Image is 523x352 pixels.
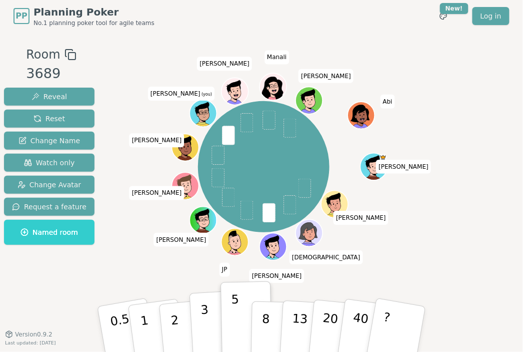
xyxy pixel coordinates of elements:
span: Click to change your name [298,69,353,83]
p: 5 [231,292,240,346]
button: Change Name [4,132,94,150]
span: Click to change your name [376,160,431,174]
span: Version 0.9.2 [15,330,52,338]
span: Named room [20,227,78,237]
span: No.1 planning poker tool for agile teams [33,19,154,27]
button: Reset [4,110,94,128]
span: Click to change your name [129,186,184,200]
span: Watch only [24,158,75,168]
span: Dan is the host [380,154,387,161]
span: Change Avatar [17,180,81,190]
a: PPPlanning PokerNo.1 planning poker tool for agile teams [13,5,154,27]
span: Click to change your name [154,233,209,247]
div: 3689 [26,64,76,84]
div: New! [440,3,468,14]
span: PP [15,10,27,22]
span: Room [26,46,60,64]
button: Click to change your avatar [191,101,216,126]
span: Click to change your name [249,269,304,283]
span: Click to change your name [148,87,214,101]
span: Click to change your name [219,263,230,277]
span: Reveal [31,92,67,102]
span: Planning Poker [33,5,154,19]
span: Click to change your name [264,50,289,64]
button: Reveal [4,88,94,106]
span: Last updated: [DATE] [5,340,56,345]
span: Click to change your name [289,250,362,264]
span: Reset [33,114,65,124]
a: Log in [472,7,509,25]
button: Request a feature [4,198,94,216]
span: Change Name [18,136,80,146]
button: New! [434,7,452,25]
span: Click to change your name [129,133,184,147]
button: Version0.9.2 [5,330,52,338]
span: Click to change your name [197,57,252,71]
span: Click to change your name [333,211,388,225]
button: Watch only [4,154,94,172]
span: Click to change your name [380,95,395,109]
button: Change Avatar [4,176,94,194]
button: Named room [4,220,94,245]
span: Request a feature [12,202,86,212]
span: (you) [200,92,212,97]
